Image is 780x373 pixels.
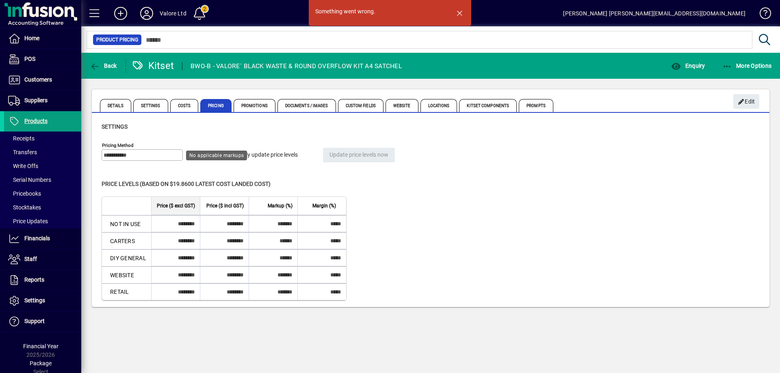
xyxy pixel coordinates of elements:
[8,218,48,224] span: Price Updates
[102,123,128,130] span: Settings
[23,343,58,349] span: Financial Year
[4,70,81,90] a: Customers
[4,145,81,159] a: Transfers
[102,232,151,249] td: CARTERS
[4,249,81,270] a: Staff
[8,135,35,142] span: Receipts
[329,148,388,162] span: Update price levels now
[459,99,517,112] span: Kitset Components
[420,99,457,112] span: Locations
[4,214,81,228] a: Price Updates
[215,151,298,158] span: Automatically update price levels
[8,149,37,155] span: Transfers
[323,148,395,162] button: Update price levels now
[24,256,37,262] span: Staff
[4,229,81,249] a: Financials
[24,118,48,124] span: Products
[4,311,81,332] a: Support
[24,235,50,241] span: Financials
[563,7,745,20] div: [PERSON_NAME] [PERSON_NAME][EMAIL_ADDRESS][DOMAIN_NAME]
[338,99,383,112] span: Custom Fields
[4,201,81,214] a: Stocktakes
[8,204,41,211] span: Stocktakes
[88,58,119,73] button: Back
[102,266,151,283] td: WEBSITE
[102,249,151,266] td: DIY GENERAL
[90,63,117,69] span: Back
[4,49,81,69] a: POS
[234,99,275,112] span: Promotions
[8,163,38,169] span: Write Offs
[738,95,755,108] span: Edit
[4,291,81,311] a: Settings
[386,99,418,112] span: Website
[133,99,168,112] span: Settings
[157,201,195,210] span: Price ($ excl GST)
[733,94,759,109] button: Edit
[4,159,81,173] a: Write Offs
[102,215,151,232] td: NOT IN USE
[108,6,134,21] button: Add
[191,60,402,73] div: BWO-B - VALORE` BLACK WASTE & ROUND OVERFLOW KIT A4 SATCHEL
[200,99,232,112] span: Pricing
[134,6,160,21] button: Profile
[102,142,134,148] mat-label: Pricing method
[96,36,138,44] span: Product Pricing
[4,28,81,49] a: Home
[132,59,174,72] div: Kitset
[24,35,39,41] span: Home
[102,283,151,300] td: RETAIL
[4,187,81,201] a: Pricebooks
[24,318,45,324] span: Support
[24,76,52,83] span: Customers
[4,270,81,290] a: Reports
[4,91,81,111] a: Suppliers
[24,276,44,283] span: Reports
[4,132,81,145] a: Receipts
[669,58,707,73] button: Enquiry
[30,360,52,367] span: Package
[186,151,247,160] div: No applicable markups
[81,58,126,73] app-page-header-button: Back
[24,97,48,103] span: Suppliers
[519,99,553,112] span: Prompts
[754,2,770,28] a: Knowledge Base
[24,56,35,62] span: POS
[170,99,199,112] span: Costs
[268,201,292,210] span: Markup (%)
[8,190,41,197] span: Pricebooks
[100,99,131,112] span: Details
[8,177,51,183] span: Serial Numbers
[722,63,772,69] span: More Options
[24,297,45,304] span: Settings
[277,99,336,112] span: Documents / Images
[720,58,774,73] button: More Options
[671,63,705,69] span: Enquiry
[160,7,186,20] div: Valore Ltd
[102,181,271,187] span: Price levels (based on $19.8600 Latest cost landed cost)
[312,201,336,210] span: Margin (%)
[206,201,244,210] span: Price ($ incl GST)
[4,173,81,187] a: Serial Numbers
